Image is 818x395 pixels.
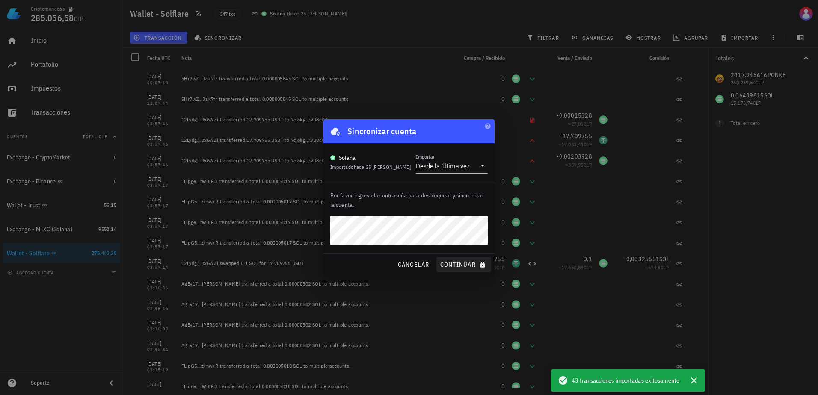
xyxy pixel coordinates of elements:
div: ImportarDesde la última vez [416,159,488,173]
span: 43 transacciones importadas exitosamente [572,376,679,385]
span: continuar [440,261,488,268]
label: Importar [416,153,435,160]
p: Por favor ingresa la contraseña para desbloquear y sincronizar la cuenta. [330,191,488,209]
span: hace 25 [PERSON_NAME] [354,164,411,170]
div: Desde la última vez [416,162,470,170]
span: Importado [330,164,411,170]
img: sol.svg [330,155,335,160]
button: cancelar [394,257,433,272]
div: Sincronizar cuenta [347,124,417,138]
div: Solana [339,153,356,162]
span: cancelar [397,261,429,268]
button: continuar [436,257,491,272]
